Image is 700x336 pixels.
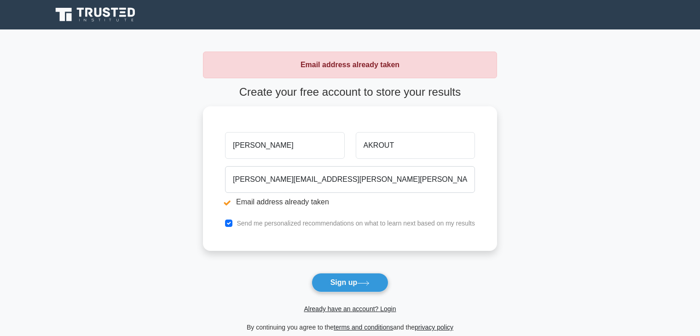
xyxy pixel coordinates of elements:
div: By continuing you agree to the and the [197,322,503,333]
li: Email address already taken [225,197,475,208]
strong: Email address already taken [301,61,399,69]
input: Email [225,166,475,193]
input: First name [225,132,344,159]
button: Sign up [312,273,389,292]
a: Already have an account? Login [304,305,396,313]
label: Send me personalized recommendations on what to learn next based on my results [237,220,475,227]
a: terms and conditions [334,324,393,331]
input: Last name [356,132,475,159]
h4: Create your free account to store your results [203,86,497,99]
a: privacy policy [415,324,453,331]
